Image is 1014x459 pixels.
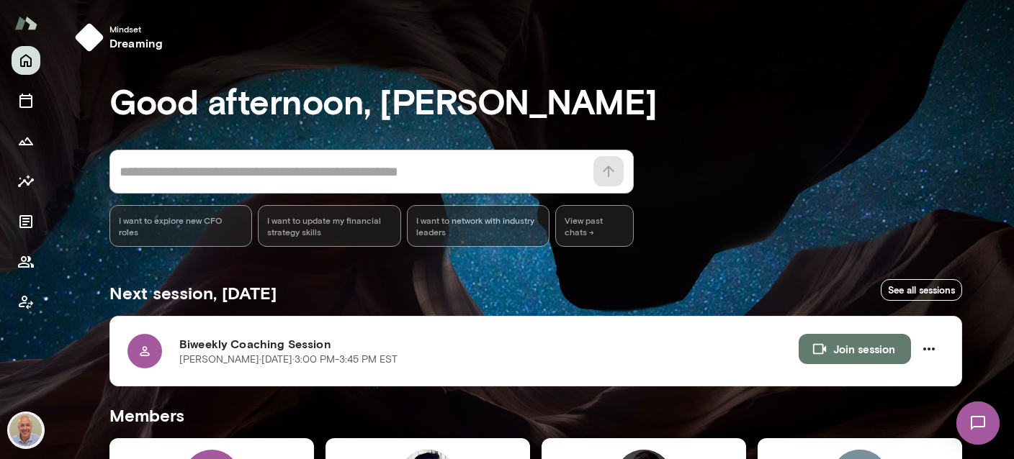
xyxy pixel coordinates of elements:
[109,81,962,121] h3: Good afternoon, [PERSON_NAME]
[179,353,398,367] p: [PERSON_NAME] · [DATE] · 3:00 PM-3:45 PM EST
[14,9,37,37] img: Mento
[12,46,40,75] button: Home
[12,288,40,317] button: Client app
[12,207,40,236] button: Documents
[109,205,252,247] div: I want to explore new CFO roles
[69,17,174,58] button: Mindsetdreaming
[109,404,962,427] h5: Members
[12,247,40,276] button: Members
[258,205,400,247] div: I want to update my financial strategy skills
[109,23,163,35] span: Mindset
[267,214,391,237] span: I want to update my financial strategy skills
[109,35,163,52] h6: dreaming
[12,86,40,115] button: Sessions
[799,334,911,364] button: Join session
[119,214,243,237] span: I want to explore new CFO roles
[555,205,634,247] span: View past chats ->
[416,214,540,237] span: I want to network with industry leaders
[12,127,40,155] button: Growth Plan
[12,167,40,196] button: Insights
[109,281,277,304] h5: Next session, [DATE]
[407,205,549,247] div: I want to network with industry leaders
[75,23,104,52] img: mindset
[9,413,43,447] img: Marc Friedman
[881,279,962,301] a: See all sessions
[179,335,799,353] h6: Biweekly Coaching Session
